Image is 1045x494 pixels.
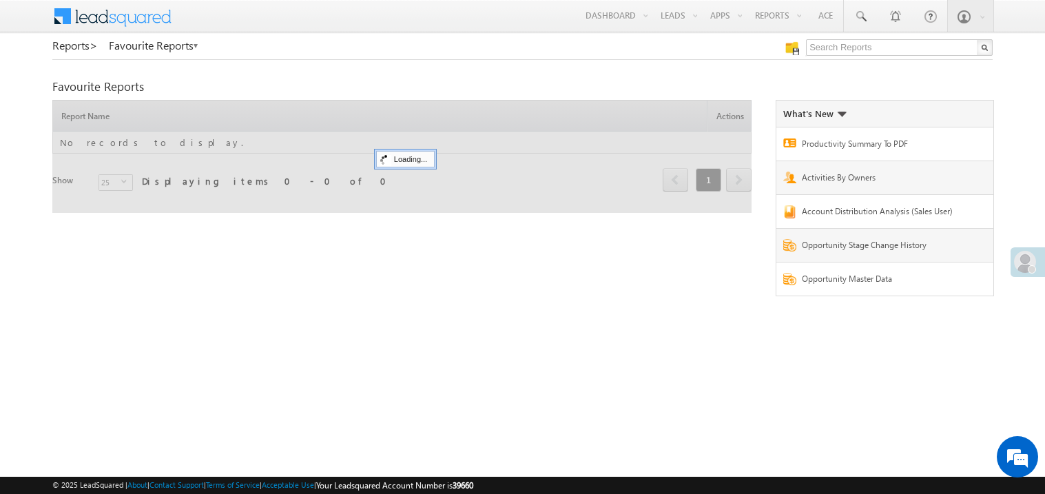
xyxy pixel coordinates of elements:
[127,480,147,489] a: About
[52,81,993,93] div: Favourite Reports
[783,138,796,147] img: Report
[316,480,473,491] span: Your Leadsquared Account Number is
[783,239,796,251] img: Report
[206,480,260,489] a: Terms of Service
[783,205,796,218] img: Report
[783,172,796,183] img: Report
[802,239,963,255] a: Opportunity Stage Change History
[837,112,847,117] img: What's new
[802,205,963,221] a: Account Distribution Analysis (Sales User)
[262,480,314,489] a: Acceptable Use
[802,172,963,187] a: Activities By Owners
[52,39,98,52] a: Reports>
[376,151,435,167] div: Loading...
[783,107,847,120] div: What's New
[802,138,963,154] a: Productivity Summary To PDF
[149,480,204,489] a: Contact Support
[453,480,473,491] span: 39660
[52,479,473,492] span: © 2025 LeadSquared | | | | |
[109,39,199,52] a: Favourite Reports
[783,273,796,285] img: Report
[806,39,993,56] input: Search Reports
[802,273,963,289] a: Opportunity Master Data
[785,41,799,55] img: Manage all your saved reports!
[90,37,98,53] span: >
